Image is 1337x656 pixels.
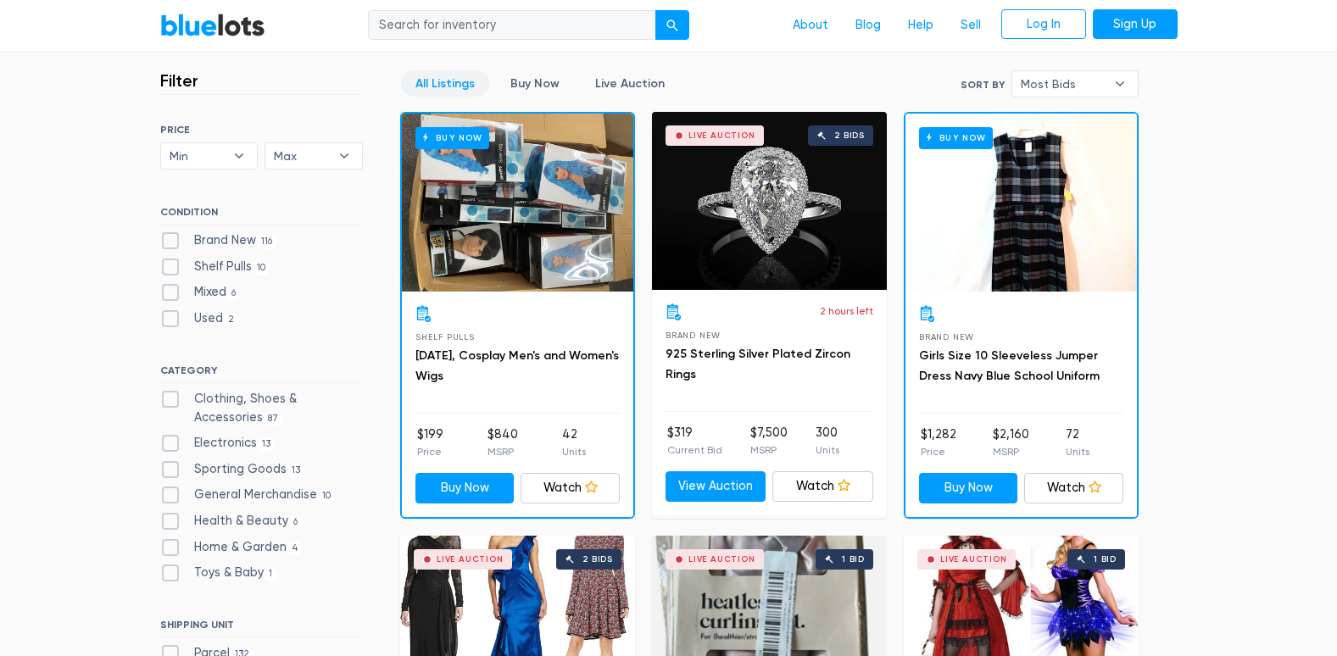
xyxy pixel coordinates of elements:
h6: PRICE [160,124,363,136]
div: Live Auction [437,555,504,564]
a: All Listings [401,70,489,97]
li: $1,282 [921,425,956,459]
span: Min [170,143,226,169]
h6: CONDITION [160,206,363,225]
a: Log In [1001,9,1086,40]
h6: Buy Now [919,127,993,148]
span: 1 [264,568,278,581]
a: Live Auction [581,70,679,97]
a: [DATE], Cosplay Men's and Women's Wigs [415,348,619,383]
span: 87 [263,412,284,425]
label: Health & Beauty [160,512,304,531]
b: ▾ [326,143,362,169]
span: 116 [256,235,278,248]
p: Current Bid [667,442,722,458]
a: Live Auction 2 bids [652,112,887,290]
a: Watch [772,471,873,502]
label: Toys & Baby [160,564,278,582]
a: Watch [521,473,620,503]
li: $199 [417,425,443,459]
b: ▾ [221,143,257,169]
p: Units [816,442,839,458]
p: Units [562,444,586,459]
li: 72 [1066,425,1089,459]
span: 4 [287,542,304,555]
a: Buy Now [402,114,633,292]
span: Max [274,143,330,169]
p: 2 hours left [820,303,873,319]
label: Sort By [961,77,1005,92]
span: 10 [317,490,337,503]
li: 300 [816,424,839,458]
p: MSRP [487,444,518,459]
a: Sell [947,9,994,42]
p: Price [921,444,956,459]
label: General Merchandise [160,486,337,504]
p: Units [1066,444,1089,459]
a: Girls Size 10 Sleeveless Jumper Dress Navy Blue School Uniform [919,348,1100,383]
a: Buy Now [415,473,515,503]
a: Buy Now [919,473,1018,503]
a: Buy Now [905,114,1137,292]
a: BlueLots [160,13,265,37]
div: Live Auction [688,131,755,140]
a: About [779,9,842,42]
span: 6 [226,287,242,301]
div: 1 bid [842,555,865,564]
label: Electronics [160,434,276,453]
li: $840 [487,425,518,459]
label: Sporting Goods [160,460,306,479]
b: ▾ [1102,71,1138,97]
h6: CATEGORY [160,364,363,383]
div: Live Auction [688,555,755,564]
span: 2 [223,313,240,326]
div: Live Auction [940,555,1007,564]
a: Watch [1024,473,1123,503]
label: Mixed [160,283,242,302]
p: MSRP [750,442,788,458]
span: Most Bids [1021,71,1106,97]
li: $7,500 [750,424,788,458]
li: 42 [562,425,586,459]
input: Search for inventory [368,10,656,41]
span: Shelf Pulls [415,332,475,342]
div: 1 bid [1094,555,1117,564]
span: 6 [288,515,304,529]
span: 13 [287,464,306,477]
span: 10 [252,261,271,275]
div: 2 bids [834,131,865,140]
label: Used [160,309,240,328]
a: Buy Now [496,70,574,97]
p: Price [417,444,443,459]
h3: Filter [160,70,198,91]
p: MSRP [993,444,1029,459]
label: Brand New [160,231,278,250]
li: $319 [667,424,722,458]
h6: Buy Now [415,127,489,148]
a: Help [894,9,947,42]
a: Sign Up [1093,9,1178,40]
label: Home & Garden [160,538,304,557]
label: Clothing, Shoes & Accessories [160,390,363,426]
span: 13 [257,437,276,451]
span: Brand New [666,331,721,340]
li: $2,160 [993,425,1029,459]
span: Brand New [919,332,974,342]
a: Blog [842,9,894,42]
a: 925 Sterling Silver Plated Zircon Rings [666,347,850,381]
label: Shelf Pulls [160,258,271,276]
div: 2 bids [582,555,613,564]
a: View Auction [666,471,766,502]
h6: SHIPPING UNIT [160,619,363,637]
